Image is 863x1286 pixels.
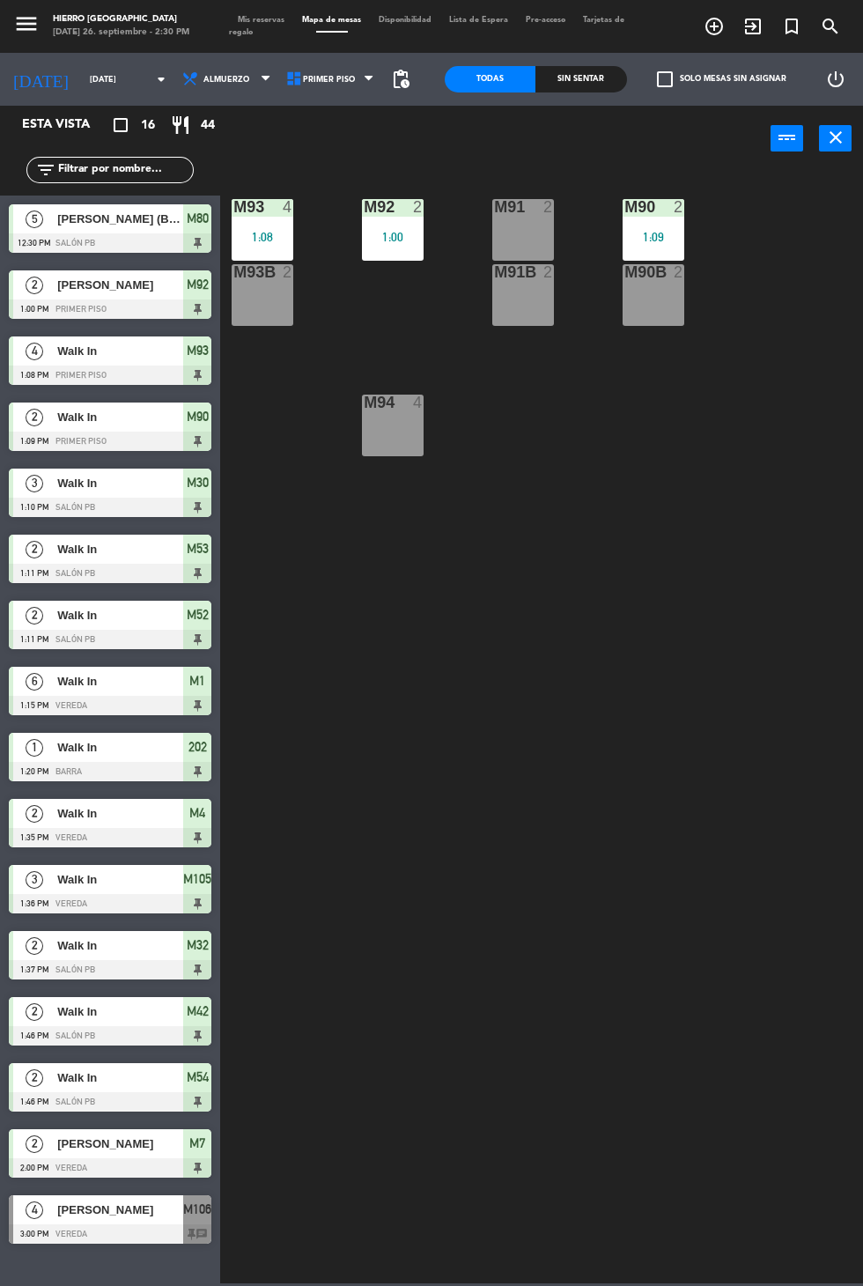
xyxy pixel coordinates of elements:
[53,13,189,26] div: Hierro [GEOGRAPHIC_DATA]
[57,738,183,757] span: Walk In
[53,26,189,40] div: [DATE] 26. septiembre - 2:30 PM
[623,231,684,243] div: 1:09
[445,66,535,92] div: Todas
[26,805,43,823] span: 2
[141,115,155,136] span: 16
[187,538,209,559] span: M53
[283,199,293,215] div: 4
[364,395,365,410] div: M94
[819,125,852,152] button: close
[657,71,786,87] label: Solo mesas sin asignar
[413,199,424,215] div: 2
[624,264,625,280] div: M90B
[57,1134,183,1153] span: [PERSON_NAME]
[57,1201,183,1219] span: [PERSON_NAME]
[283,264,293,280] div: 2
[57,1068,183,1087] span: Walk In
[187,406,209,427] span: M90
[188,736,207,758] span: 202
[187,472,209,493] span: M30
[35,159,56,181] i: filter_list
[674,264,684,280] div: 2
[771,125,803,152] button: power_input
[742,16,763,37] i: exit_to_app
[825,69,846,90] i: power_settings_new
[26,739,43,757] span: 1
[56,160,193,180] input: Filtrar por nombre...
[187,1067,209,1088] span: M54
[26,343,43,360] span: 4
[187,1001,209,1022] span: M42
[26,871,43,889] span: 3
[232,231,293,243] div: 1:08
[657,71,673,87] span: check_box_outline_blank
[189,1133,205,1154] span: M7
[57,606,183,625] span: Walk In
[26,541,43,558] span: 2
[26,673,43,691] span: 6
[293,16,370,24] span: Mapa de mesas
[183,868,211,890] span: M105
[57,474,183,492] span: Walk In
[413,395,424,410] div: 4
[170,115,191,136] i: restaurant
[624,199,625,215] div: M90
[26,1003,43,1021] span: 2
[26,1135,43,1153] span: 2
[820,16,841,37] i: search
[13,11,40,37] i: menu
[57,672,183,691] span: Walk In
[187,274,209,295] span: M92
[57,210,183,228] span: [PERSON_NAME] (BACP)
[26,1201,43,1219] span: 4
[303,75,355,85] span: Primer Piso
[781,16,802,37] i: turned_in_not
[151,69,172,90] i: arrow_drop_down
[110,115,131,136] i: crop_square
[57,936,183,955] span: Walk In
[362,231,424,243] div: 1:00
[26,475,43,492] span: 3
[26,211,43,228] span: 5
[517,16,574,24] span: Pre-acceso
[183,1199,211,1220] span: M106
[57,870,183,889] span: Walk In
[825,127,846,148] i: close
[26,937,43,955] span: 2
[187,935,209,956] span: M32
[189,802,205,824] span: M4
[26,277,43,294] span: 2
[535,66,626,92] div: Sin sentar
[777,127,798,148] i: power_input
[13,11,40,41] button: menu
[229,16,293,24] span: Mis reservas
[26,607,43,625] span: 2
[57,408,183,426] span: Walk In
[543,264,554,280] div: 2
[57,804,183,823] span: Walk In
[390,69,411,90] span: pending_actions
[57,540,183,558] span: Walk In
[203,75,249,85] span: Almuerzo
[440,16,517,24] span: Lista de Espera
[57,1002,183,1021] span: Walk In
[674,199,684,215] div: 2
[187,604,209,625] span: M52
[9,115,127,136] div: Esta vista
[189,670,205,691] span: M1
[543,199,554,215] div: 2
[704,16,725,37] i: add_circle_outline
[57,342,183,360] span: Walk In
[494,264,495,280] div: M91B
[233,264,234,280] div: M93B
[26,1069,43,1087] span: 2
[364,199,365,215] div: M92
[201,115,215,136] span: 44
[233,199,234,215] div: M93
[187,340,209,361] span: M93
[370,16,440,24] span: Disponibilidad
[57,276,183,294] span: [PERSON_NAME]
[187,208,209,229] span: M80
[26,409,43,426] span: 2
[494,199,495,215] div: M91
